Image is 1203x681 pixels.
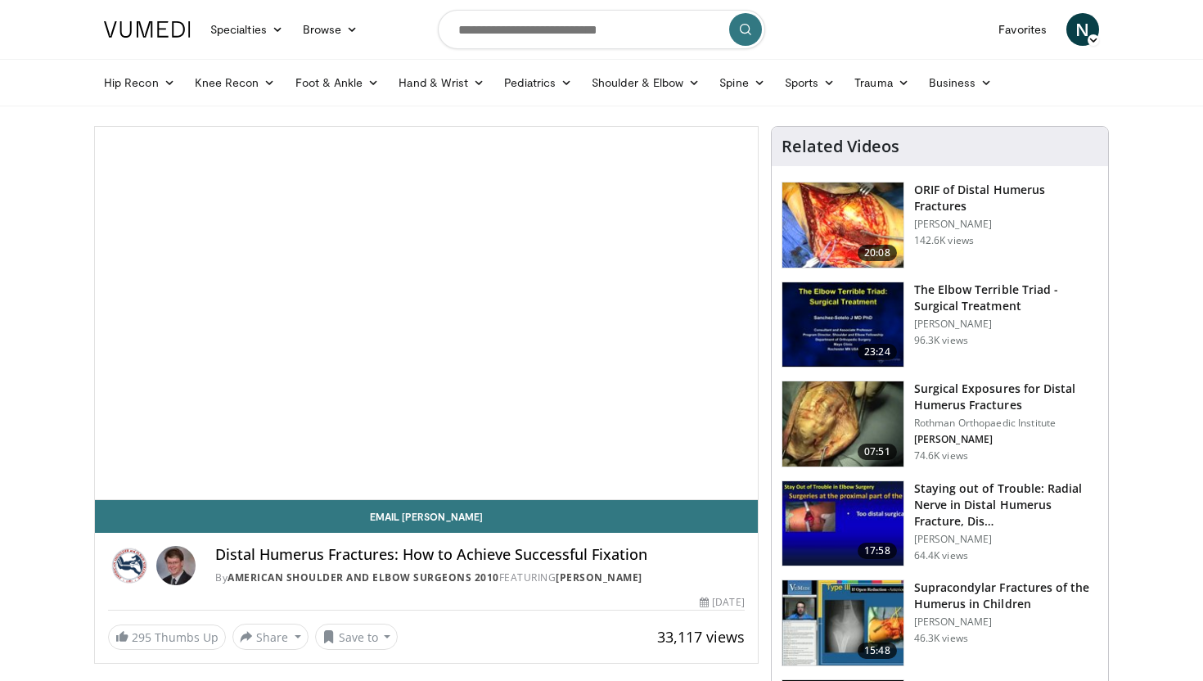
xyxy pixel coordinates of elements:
[914,433,1098,446] p: [PERSON_NAME]
[108,625,226,650] a: 295 Thumbs Up
[215,571,745,585] div: By FEATURING
[95,500,758,533] a: Email [PERSON_NAME]
[200,13,293,46] a: Specialties
[858,444,897,460] span: 07:51
[215,546,745,564] h4: Distal Humerus Fractures: How to Achieve Successful Fixation
[858,245,897,261] span: 20:08
[232,624,309,650] button: Share
[914,218,1098,231] p: [PERSON_NAME]
[782,282,903,368] img: 162531_0000_1.png.150x105_q85_crop-smart_upscale.jpg
[914,381,1098,413] h3: Surgical Exposures for Distal Humerus Fractures
[228,571,499,584] a: American Shoulder and Elbow Surgeons 2010
[156,546,196,585] img: Avatar
[94,66,185,99] a: Hip Recon
[782,580,1098,666] a: 15:48 Supracondylar Fractures of the Humerus in Children [PERSON_NAME] 46.3K views
[582,66,710,99] a: Shoulder & Elbow
[95,127,758,500] video-js: Video Player
[782,580,903,665] img: 07483a87-f7db-4b95-b01b-f6be0d1b3d91.150x105_q85_crop-smart_upscale.jpg
[989,13,1057,46] a: Favorites
[782,183,903,268] img: orif-sanch_3.png.150x105_q85_crop-smart_upscale.jpg
[914,449,968,462] p: 74.6K views
[914,549,968,562] p: 64.4K views
[914,533,1098,546] p: [PERSON_NAME]
[775,66,845,99] a: Sports
[914,632,968,645] p: 46.3K views
[556,571,642,584] a: [PERSON_NAME]
[914,417,1098,430] p: Rothman Orthopaedic Institute
[132,629,151,645] span: 295
[782,282,1098,368] a: 23:24 The Elbow Terrible Triad - Surgical Treatment [PERSON_NAME] 96.3K views
[914,282,1098,314] h3: The Elbow Terrible Triad - Surgical Treatment
[438,10,765,49] input: Search topics, interventions
[315,624,399,650] button: Save to
[919,66,1002,99] a: Business
[782,137,899,156] h4: Related Videos
[286,66,390,99] a: Foot & Ankle
[845,66,919,99] a: Trauma
[782,182,1098,268] a: 20:08 ORIF of Distal Humerus Fractures [PERSON_NAME] 142.6K views
[914,182,1098,214] h3: ORIF of Distal Humerus Fractures
[389,66,494,99] a: Hand & Wrist
[914,616,1098,629] p: [PERSON_NAME]
[710,66,774,99] a: Spine
[914,480,1098,530] h3: Staying out of Trouble: Radial Nerve in Distal Humerus Fracture, Dis…
[782,480,1098,567] a: 17:58 Staying out of Trouble: Radial Nerve in Distal Humerus Fracture, Dis… [PERSON_NAME] 64.4K v...
[657,627,745,647] span: 33,117 views
[782,381,903,467] img: 70322_0000_3.png.150x105_q85_crop-smart_upscale.jpg
[494,66,582,99] a: Pediatrics
[914,580,1098,612] h3: Supracondylar Fractures of the Humerus in Children
[782,481,903,566] img: Q2xRg7exoPLTwO8X4xMDoxOjB1O8AjAz_1.150x105_q85_crop-smart_upscale.jpg
[185,66,286,99] a: Knee Recon
[293,13,368,46] a: Browse
[1066,13,1099,46] a: N
[108,546,150,585] img: American Shoulder and Elbow Surgeons 2010
[858,344,897,360] span: 23:24
[104,21,191,38] img: VuMedi Logo
[914,318,1098,331] p: [PERSON_NAME]
[858,543,897,559] span: 17:58
[914,334,968,347] p: 96.3K views
[858,643,897,659] span: 15:48
[700,595,744,610] div: [DATE]
[782,381,1098,467] a: 07:51 Surgical Exposures for Distal Humerus Fractures Rothman Orthopaedic Institute [PERSON_NAME]...
[914,234,974,247] p: 142.6K views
